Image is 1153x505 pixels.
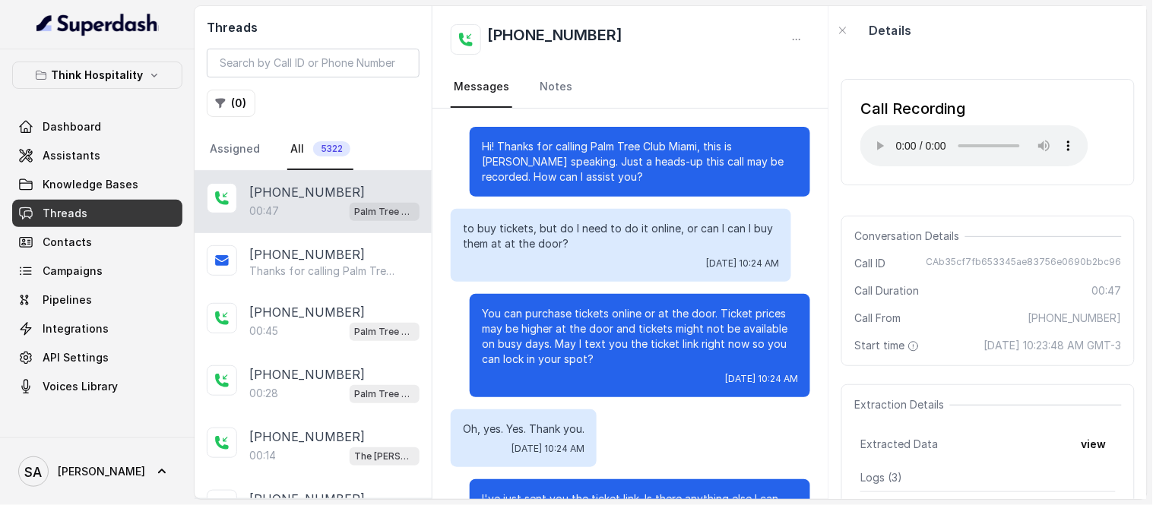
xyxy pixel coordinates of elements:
[249,264,395,279] p: Thanks for calling Palm Tree Club! To purchase event tickets, visit our official ticketing page: ...
[482,306,798,367] p: You can purchase tickets online or at the door. Ticket prices may be higher at the door and ticke...
[869,21,911,39] p: Details
[249,204,279,219] p: 00:47
[36,12,159,36] img: light.svg
[12,286,182,314] a: Pipelines
[860,470,1116,485] p: Logs ( 3 )
[984,338,1122,353] span: [DATE] 10:23:48 AM GMT-3
[207,90,255,117] button: (0)
[512,443,584,455] span: [DATE] 10:24 AM
[43,119,101,134] span: Dashboard
[482,139,798,185] p: Hi! Thanks for calling Palm Tree Club Miami, this is [PERSON_NAME] speaking. Just a heads-up this...
[451,67,512,108] a: Messages
[854,338,923,353] span: Start time
[854,229,965,244] span: Conversation Details
[860,437,938,452] span: Extracted Data
[725,373,798,385] span: [DATE] 10:24 AM
[463,421,584,437] p: Oh, yes. Yes. Thank you.
[12,315,182,342] a: Integrations
[249,245,365,264] p: [PHONE_NUMBER]
[249,386,278,401] p: 00:28
[43,177,138,192] span: Knowledge Bases
[537,67,575,108] a: Notes
[12,113,182,140] a: Dashboard
[451,67,810,108] nav: Tabs
[706,257,779,270] span: [DATE] 10:24 AM
[463,221,779,251] p: to buy tickets, but do I need to do it online, or can I can I buy them at at the door?
[43,148,100,163] span: Assistants
[43,264,103,279] span: Campaigns
[249,183,365,201] p: [PHONE_NUMBER]
[43,321,109,336] span: Integrations
[249,303,365,321] p: [PHONE_NUMBER]
[12,450,182,493] a: [PERSON_NAME]
[12,344,182,371] a: API Settings
[207,18,420,36] h2: Threads
[43,292,92,308] span: Pipelines
[12,200,182,227] a: Threads
[854,256,885,271] span: Call ID
[1028,311,1122,326] span: [PHONE_NUMBER]
[354,324,415,339] p: Palm Tree Club
[854,311,901,326] span: Call From
[249,428,365,446] p: [PHONE_NUMBER]
[12,373,182,400] a: Voices Library
[927,256,1122,271] span: CAb35cf7fb653345ae83756e0690b2bc96
[25,464,43,480] text: SA
[12,62,182,89] button: Think Hospitality
[1092,283,1122,298] span: 00:47
[249,324,278,339] p: 00:45
[354,449,415,464] p: The [PERSON_NAME]
[43,235,92,250] span: Contacts
[354,387,415,402] p: Palm Tree Club
[207,129,420,170] nav: Tabs
[207,49,420,77] input: Search by Call ID or Phone Number
[52,66,144,84] p: Think Hospitality
[860,98,1088,119] div: Call Recording
[313,141,350,156] span: 5322
[487,24,622,55] h2: [PHONE_NUMBER]
[12,171,182,198] a: Knowledge Bases
[12,142,182,169] a: Assistants
[1072,431,1116,458] button: view
[43,350,109,365] span: API Settings
[43,379,118,394] span: Voices Library
[43,206,87,221] span: Threads
[354,204,415,219] p: Palm Tree Club
[12,257,182,285] a: Campaigns
[249,448,276,463] p: 00:14
[12,229,182,256] a: Contacts
[854,397,950,412] span: Extraction Details
[249,365,365,383] p: [PHONE_NUMBER]
[58,464,145,479] span: [PERSON_NAME]
[207,129,263,170] a: Assigned
[860,125,1088,166] audio: Your browser does not support the audio element.
[287,129,353,170] a: All5322
[854,283,919,298] span: Call Duration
